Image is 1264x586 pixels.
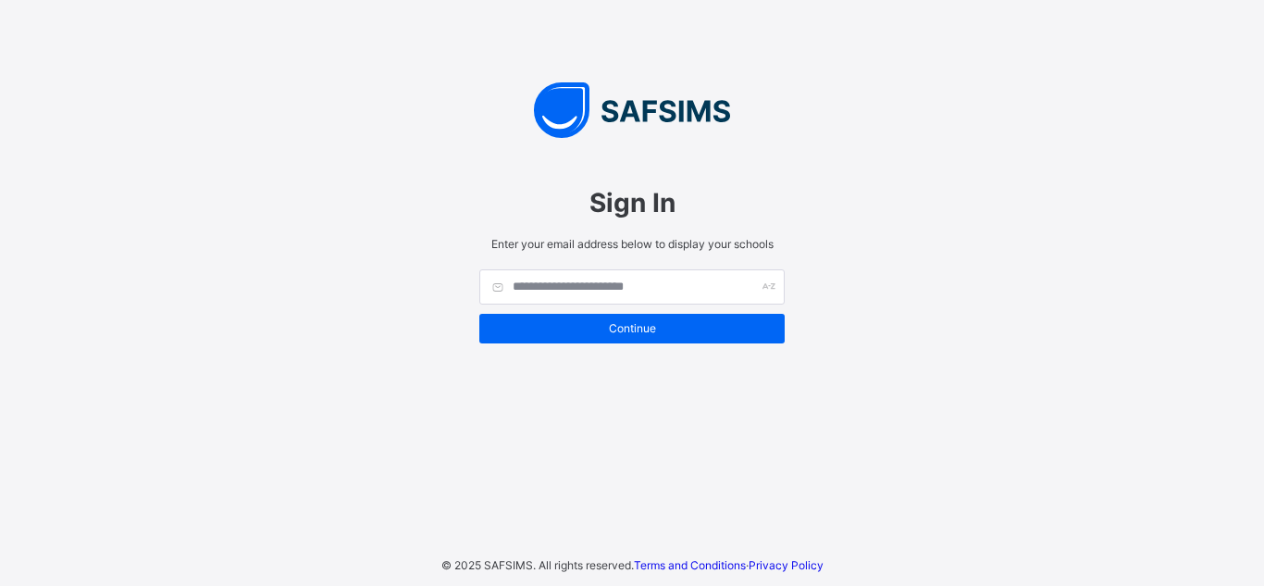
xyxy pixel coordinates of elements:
span: © 2025 SAFSIMS. All rights reserved. [441,558,634,572]
span: · [634,558,824,572]
img: SAFSIMS Logo [461,82,803,138]
a: Terms and Conditions [634,558,746,572]
span: Continue [493,321,771,335]
a: Privacy Policy [749,558,824,572]
span: Enter your email address below to display your schools [479,237,785,251]
span: Sign In [479,187,785,218]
